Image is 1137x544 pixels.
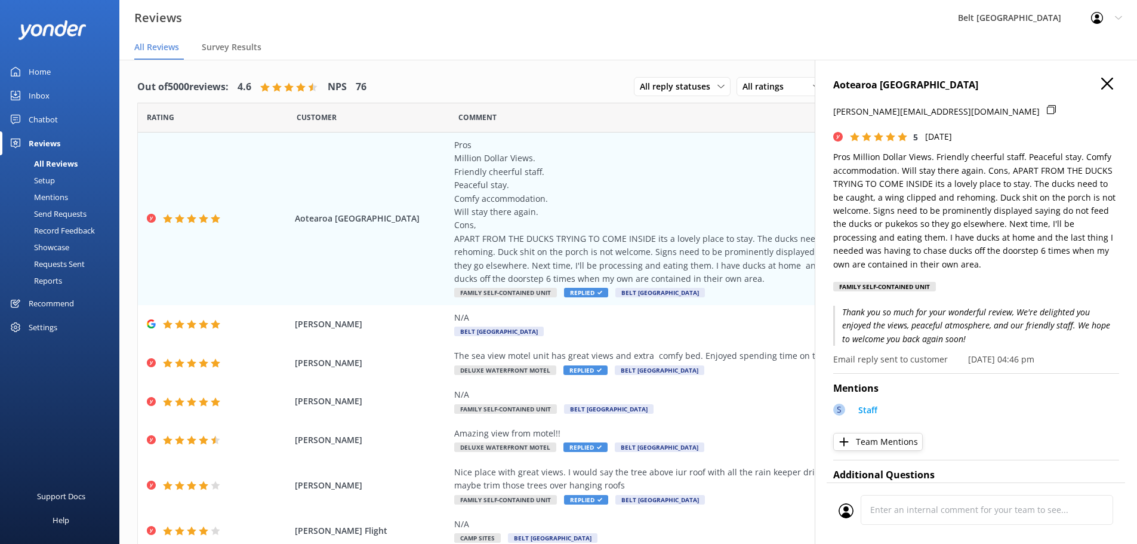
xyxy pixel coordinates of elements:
div: Family Self-Contained Unit [833,282,936,291]
span: Date [297,112,337,123]
div: Pros Million Dollar Views. Friendly cheerful staff. Peaceful stay. Comfy accommodation. Will stay... [454,139,997,285]
span: Belt [GEOGRAPHIC_DATA] [615,495,705,505]
div: S [833,404,845,416]
h4: Out of 5000 reviews: [137,79,229,95]
h4: Additional Questions [833,468,1119,483]
span: 5 [913,131,918,143]
span: [PERSON_NAME] Flight [295,524,449,537]
div: N/A [454,388,997,401]
button: Close [1101,78,1113,91]
span: Belt [GEOGRAPHIC_DATA] [615,288,705,297]
span: All Reviews [134,41,179,53]
span: Question [458,112,497,123]
div: Settings [29,315,57,339]
a: Reports [7,272,119,289]
span: Replied [564,288,608,297]
span: Belt [GEOGRAPHIC_DATA] [508,533,597,543]
p: [DATE] [925,130,952,143]
span: All ratings [742,80,791,93]
h4: Aotearoa [GEOGRAPHIC_DATA] [833,78,1119,93]
span: Camp Sites [454,533,501,543]
span: Deluxe Waterfront Motel [454,365,556,375]
span: [PERSON_NAME] [295,356,449,370]
span: Replied [563,442,608,452]
span: Family Self-Contained Unit [454,495,557,505]
p: Email reply sent to customer [833,353,948,366]
a: All Reviews [7,155,119,172]
span: Replied [564,495,608,505]
div: Reviews [29,131,60,155]
span: [PERSON_NAME] [295,479,449,492]
div: Record Feedback [7,222,95,239]
div: Home [29,60,51,84]
span: Deluxe Waterfront Motel [454,442,556,452]
p: Pros Million Dollar Views. Friendly cheerful staff. Peaceful stay. Comfy accommodation. Will stay... [833,150,1119,271]
span: Aotearoa [GEOGRAPHIC_DATA] [295,212,449,225]
div: Chatbot [29,107,58,131]
a: Showcase [7,239,119,256]
span: [PERSON_NAME] [295,318,449,331]
h4: Mentions [833,381,1119,397]
div: Requests Sent [7,256,85,272]
div: All Reviews [7,155,78,172]
h3: Reviews [134,8,182,27]
div: Support Docs [37,484,85,508]
div: Setup [7,172,55,189]
span: Replied [563,365,608,375]
span: Family Self-Contained Unit [454,404,557,414]
span: Survey Results [202,41,261,53]
div: Mentions [7,189,68,205]
h4: 76 [356,79,366,95]
div: Recommend [29,291,74,315]
p: [DATE] 04:46 pm [968,353,1034,366]
h4: 4.6 [238,79,251,95]
button: Team Mentions [833,433,923,451]
span: Belt [GEOGRAPHIC_DATA] [454,327,544,336]
span: Belt [GEOGRAPHIC_DATA] [564,404,654,414]
p: Staff [858,404,877,417]
div: Amazing view from motel!! [454,427,997,440]
a: Mentions [7,189,119,205]
span: Belt [GEOGRAPHIC_DATA] [615,365,704,375]
div: The sea view motel unit has great views and extra comfy bed. Enjoyed spending time on the porch. [454,349,997,362]
div: Inbox [29,84,50,107]
a: Record Feedback [7,222,119,239]
img: yonder-white-logo.png [18,20,87,40]
a: Requests Sent [7,256,119,272]
a: Send Requests [7,205,119,222]
span: [PERSON_NAME] [295,434,449,447]
span: Belt [GEOGRAPHIC_DATA] [615,442,704,452]
a: Staff [852,404,877,420]
div: N/A [454,311,997,324]
div: Showcase [7,239,69,256]
div: Send Requests [7,205,87,222]
span: Date [147,112,174,123]
a: Setup [7,172,119,189]
span: [PERSON_NAME] [295,395,449,408]
h4: NPS [328,79,347,95]
span: All reply statuses [640,80,717,93]
div: Help [53,508,69,532]
img: user_profile.svg [839,503,853,518]
span: Family Self-Contained Unit [454,288,557,297]
p: [PERSON_NAME][EMAIL_ADDRESS][DOMAIN_NAME] [833,105,1040,118]
div: Nice place with great views. I would say the tree above iur roof with all the rain keeper drippin... [454,466,997,493]
p: Thank you so much for your wonderful review, We're delighted you enjoyed the views, peaceful atmo... [833,306,1119,346]
div: N/A [454,518,997,531]
div: Reports [7,272,62,289]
